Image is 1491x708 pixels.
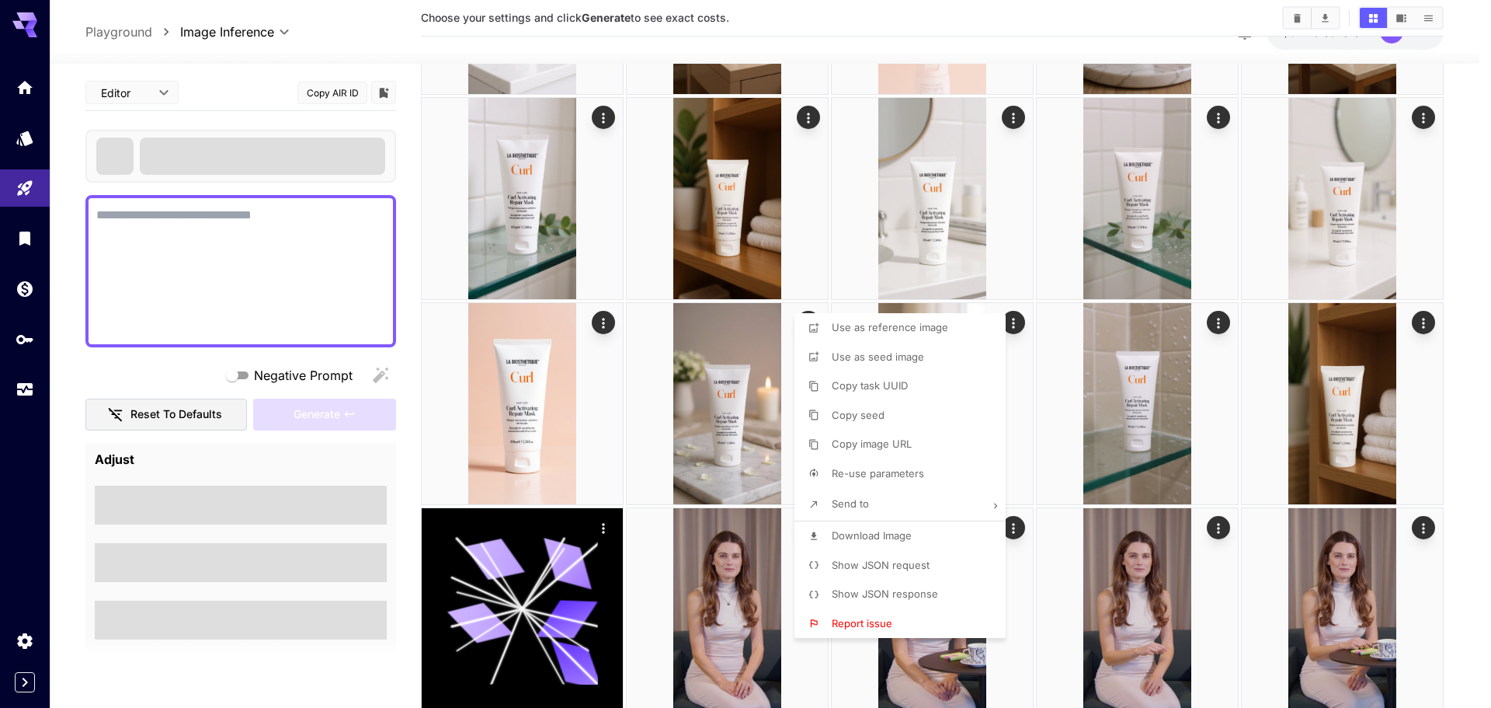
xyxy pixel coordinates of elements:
[832,497,869,510] span: Send to
[832,409,885,421] span: Copy seed
[832,379,908,392] span: Copy task UUID
[832,351,924,363] span: Use as seed image
[832,559,930,571] span: Show JSON request
[832,438,912,450] span: Copy image URL
[832,588,938,600] span: Show JSON response
[832,617,892,630] span: Report issue
[832,467,924,480] span: Re-use parameters
[832,529,912,542] span: Download Image
[832,321,948,333] span: Use as reference image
